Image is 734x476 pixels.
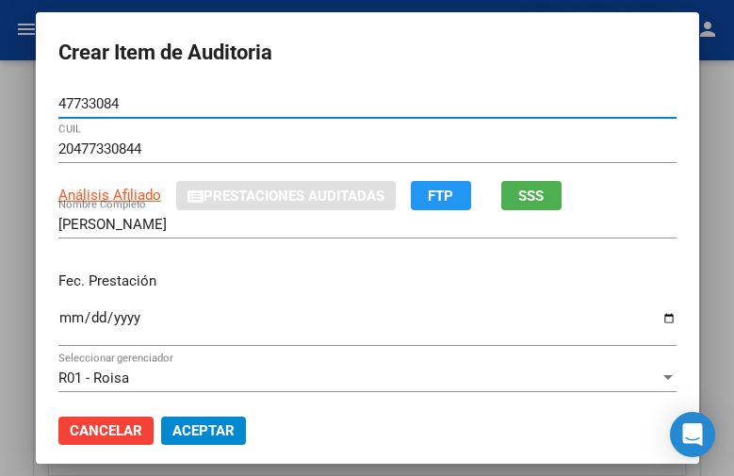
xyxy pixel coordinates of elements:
button: Cancelar [58,417,154,445]
button: FTP [411,181,471,210]
span: FTP [428,188,453,205]
div: Open Intercom Messenger [670,412,715,457]
span: Prestaciones Auditadas [204,188,384,205]
button: Aceptar [161,417,246,445]
span: SSS [518,188,544,205]
button: SSS [501,181,562,210]
span: Aceptar [172,422,235,439]
button: Prestaciones Auditadas [176,181,396,210]
h2: Crear Item de Auditoria [58,35,677,71]
span: Análisis Afiliado [58,187,161,204]
span: R01 - Roisa [58,369,129,386]
p: Fec. Prestación [58,271,677,292]
span: Cancelar [70,422,142,439]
